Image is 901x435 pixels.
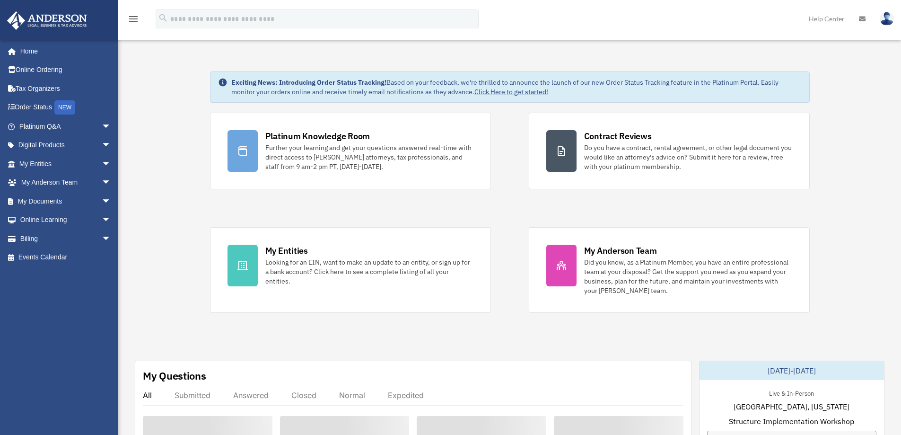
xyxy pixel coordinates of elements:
i: search [158,13,168,23]
div: My Anderson Team [584,245,657,257]
a: My Entities Looking for an EIN, want to make an update to an entity, or sign up for a bank accoun... [210,227,491,313]
a: Contract Reviews Do you have a contract, rental agreement, or other legal document you would like... [529,113,810,189]
div: Answered [233,391,269,400]
span: Structure Implementation Workshop [729,416,854,427]
span: arrow_drop_down [102,211,121,230]
div: [DATE]-[DATE] [700,361,884,380]
div: NEW [54,100,75,115]
a: Events Calendar [7,248,125,267]
div: Did you know, as a Platinum Member, you have an entire professional team at your disposal? Get th... [584,257,792,295]
span: [GEOGRAPHIC_DATA], [US_STATE] [734,401,849,412]
a: My Anderson Team Did you know, as a Platinum Member, you have an entire professional team at your... [529,227,810,313]
strong: Exciting News: Introducing Order Status Tracking! [231,78,386,87]
a: Home [7,42,121,61]
a: Click Here to get started! [474,88,548,96]
div: Expedited [388,391,424,400]
div: My Questions [143,369,206,383]
div: Looking for an EIN, want to make an update to an entity, or sign up for a bank account? Click her... [265,257,473,286]
a: Online Ordering [7,61,125,80]
span: arrow_drop_down [102,229,121,249]
a: menu [128,17,139,25]
div: Live & In-Person [761,388,822,398]
a: My Documentsarrow_drop_down [7,192,125,211]
div: Do you have a contract, rental agreement, or other legal document you would like an attorney's ad... [584,143,792,171]
a: Order StatusNEW [7,98,125,117]
div: My Entities [265,245,308,257]
div: All [143,391,152,400]
a: My Entitiesarrow_drop_down [7,154,125,173]
a: Platinum Q&Aarrow_drop_down [7,117,125,136]
a: Billingarrow_drop_down [7,229,125,248]
span: arrow_drop_down [102,136,121,155]
span: arrow_drop_down [102,173,121,193]
span: arrow_drop_down [102,192,121,211]
a: My Anderson Teamarrow_drop_down [7,173,125,192]
div: Platinum Knowledge Room [265,130,370,142]
div: Further your learning and get your questions answered real-time with direct access to [PERSON_NAM... [265,143,473,171]
img: User Pic [880,12,894,26]
div: Submitted [175,391,210,400]
a: Online Learningarrow_drop_down [7,211,125,230]
a: Tax Organizers [7,79,125,98]
div: Normal [339,391,365,400]
i: menu [128,13,139,25]
span: arrow_drop_down [102,117,121,136]
a: Digital Productsarrow_drop_down [7,136,125,155]
a: Platinum Knowledge Room Further your learning and get your questions answered real-time with dire... [210,113,491,189]
img: Anderson Advisors Platinum Portal [4,11,90,30]
div: Contract Reviews [584,130,652,142]
div: Based on your feedback, we're thrilled to announce the launch of our new Order Status Tracking fe... [231,78,802,97]
div: Closed [291,391,316,400]
span: arrow_drop_down [102,154,121,174]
